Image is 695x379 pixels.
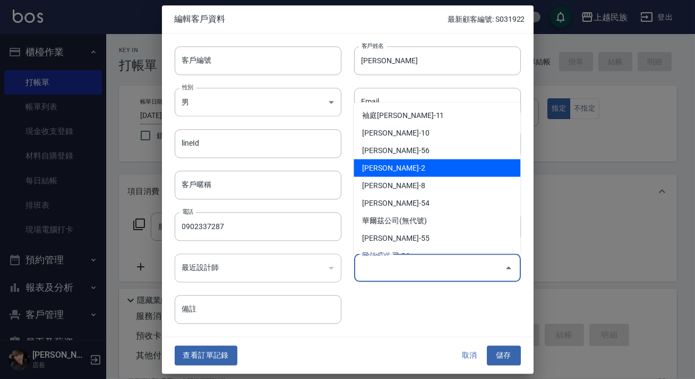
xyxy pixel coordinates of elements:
[354,247,520,264] li: 民族店公司-96
[354,176,520,194] li: [PERSON_NAME]-8
[175,346,237,366] button: 查看訂單記錄
[362,41,384,49] label: 客戶姓名
[354,194,520,212] li: [PERSON_NAME]-54
[182,83,193,91] label: 性別
[453,346,487,366] button: 取消
[175,88,341,116] div: 男
[182,207,193,215] label: 電話
[175,14,448,24] span: 編輯客戶資料
[487,346,521,366] button: 儲存
[354,106,520,124] li: 袖庭[PERSON_NAME]-11
[500,259,517,276] button: Close
[354,229,520,247] li: [PERSON_NAME]-55
[354,141,520,159] li: [PERSON_NAME]-56
[354,212,520,229] li: 華爾茲公司(無代號)
[354,124,520,141] li: [PERSON_NAME]-10
[448,14,525,25] p: 最新顧客編號: S031922
[354,159,520,176] li: [PERSON_NAME]-2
